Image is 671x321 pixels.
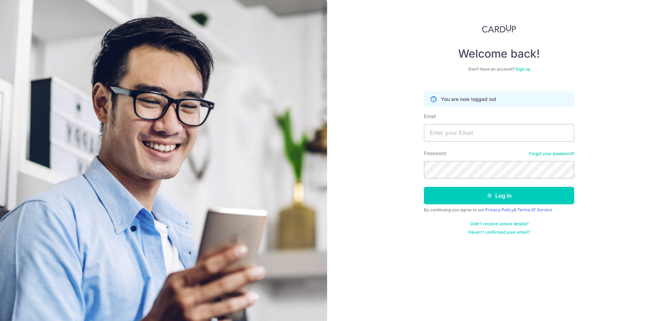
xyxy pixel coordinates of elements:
input: Enter your Email [424,124,574,141]
a: Terms Of Service [517,207,552,212]
img: CardUp Logo [482,24,516,33]
a: Didn't receive unlock details? [470,221,528,227]
a: Forgot your password? [529,151,574,156]
button: Log in [424,187,574,204]
label: Password [424,150,446,157]
label: Email [424,113,436,120]
div: By continuing you agree to our & [424,207,574,213]
a: Privacy Policy [485,207,514,212]
a: Haven't confirmed your email? [468,229,530,235]
div: Don’t have an account? [424,66,574,72]
p: You are now logged out [441,96,496,103]
h4: Welcome back! [424,47,574,61]
a: Sign up [515,66,530,72]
